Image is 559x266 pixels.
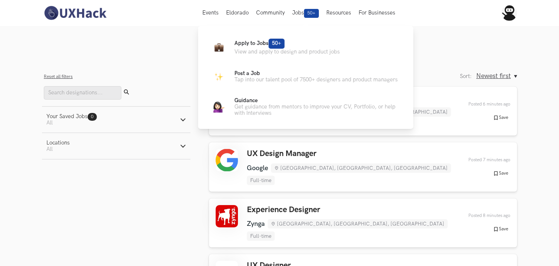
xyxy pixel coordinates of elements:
span: All [46,120,53,126]
ul: Tabs Interface [137,33,422,53]
div: 02nd Sep [464,213,510,218]
button: Reset all filters [44,74,73,80]
li: Google [247,164,268,172]
span: Guidance [235,97,258,104]
img: Your profile pic [501,5,517,21]
li: Zynga [247,220,265,228]
li: [GEOGRAPHIC_DATA], [GEOGRAPHIC_DATA], [GEOGRAPHIC_DATA] [268,219,448,228]
img: Parking [214,72,223,81]
span: Newest first [476,72,511,80]
li: [GEOGRAPHIC_DATA], [GEOGRAPHIC_DATA], [GEOGRAPHIC_DATA] [271,163,451,173]
a: UX Design Manager Google [GEOGRAPHIC_DATA], [GEOGRAPHIC_DATA], [GEOGRAPHIC_DATA] Full-time Posted... [209,142,517,191]
span: All [46,146,53,152]
button: Newest first, Sort: [476,72,517,80]
div: Your Saved Jobs [46,113,97,120]
div: 02nd Sep [464,157,510,163]
input: Search [44,86,121,100]
a: GuidanceGuidanceGet guidance from mentors to improve your CV, Portfolio, or help with Interviews [210,97,402,116]
button: Save [491,114,510,121]
li: Full-time [247,231,275,241]
span: 50+ [269,39,285,49]
img: UXHack-logo.png [42,5,108,21]
h3: Experience Designer [247,205,464,215]
button: Save [491,170,510,177]
button: Your Saved Jobs0 All [42,107,190,133]
span: Post a Job [235,70,260,77]
span: 0 [91,114,94,120]
img: Briefcase [214,42,223,52]
div: Locations [46,140,70,146]
p: View and apply to design and product jobs [235,49,340,55]
span: 50+ [304,9,319,18]
a: BriefcaseApply to Jobs50+View and apply to design and product jobs [210,38,402,56]
span: Apply to Jobs [235,40,285,46]
img: Guidance [213,101,225,113]
h3: UX Design Manager [247,149,464,159]
div: 02nd Sep [464,101,510,107]
li: Full-time [247,176,275,185]
a: ParkingPost a JobTap into our talent pool of 7500+ designers and product managers [210,68,402,85]
p: Tap into our talent pool of 7500+ designers and product managers [235,77,398,83]
button: LocationsAll [42,133,190,159]
a: Experience Designer Zynga [GEOGRAPHIC_DATA], [GEOGRAPHIC_DATA], [GEOGRAPHIC_DATA] Full-time Poste... [209,198,517,247]
button: Save [491,226,510,233]
p: Get guidance from mentors to improve your CV, Portfolio, or help with Interviews [235,104,402,116]
label: Sort: [460,73,472,80]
